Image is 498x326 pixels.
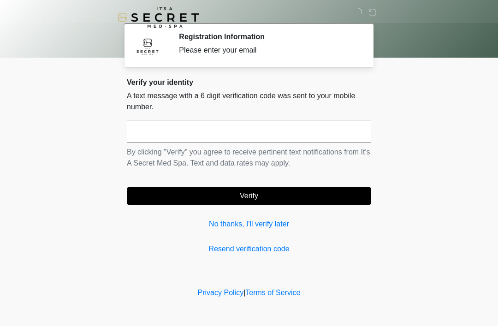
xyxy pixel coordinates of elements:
[243,289,245,296] a: |
[179,45,357,56] div: Please enter your email
[118,7,199,28] img: It's A Secret Med Spa Logo
[127,243,371,255] a: Resend verification code
[127,147,371,169] p: By clicking "Verify" you agree to receive pertinent text notifications from It's A Secret Med Spa...
[127,187,371,205] button: Verify
[179,32,357,41] h2: Registration Information
[245,289,300,296] a: Terms of Service
[127,78,371,87] h2: Verify your identity
[198,289,244,296] a: Privacy Policy
[134,32,161,60] img: Agent Avatar
[127,219,371,230] a: No thanks, I'll verify later
[127,90,371,113] p: A text message with a 6 digit verification code was sent to your mobile number.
